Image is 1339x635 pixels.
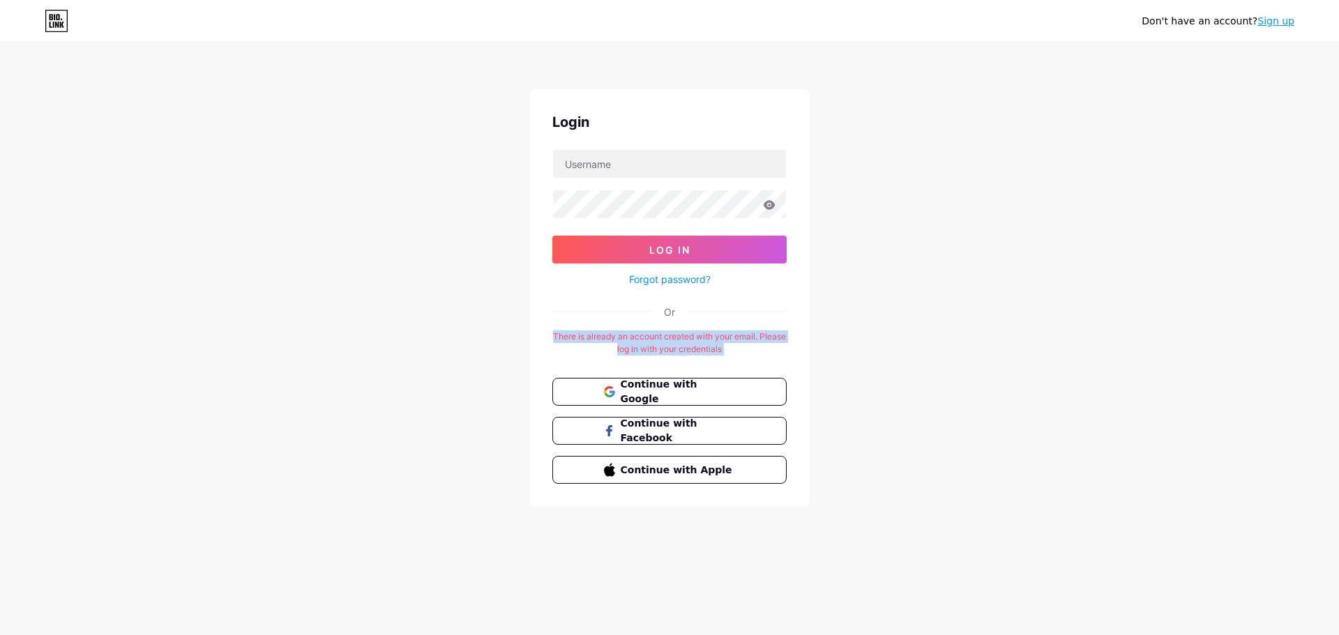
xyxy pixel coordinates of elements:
span: Continue with Facebook [621,416,736,445]
a: Sign up [1257,15,1294,26]
div: There is already an account created with your email. Please log in with your credentials [552,330,787,355]
button: Continue with Google [552,378,787,406]
button: Continue with Apple [552,456,787,484]
div: Don't have an account? [1142,14,1294,29]
input: Username [553,150,786,178]
div: Or [664,305,675,319]
div: Login [552,112,787,132]
button: Log In [552,236,787,263]
button: Continue with Facebook [552,417,787,445]
span: Continue with Google [621,377,736,406]
span: Log In [649,244,690,256]
span: Continue with Apple [621,463,736,477]
a: Forgot password? [629,272,711,286]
